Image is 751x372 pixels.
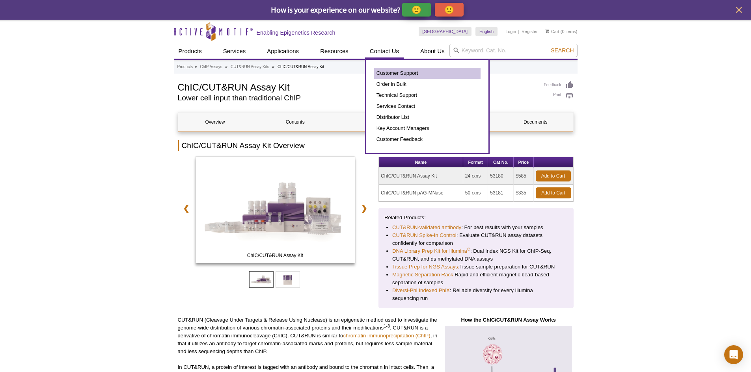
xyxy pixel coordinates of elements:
li: » [272,65,275,69]
input: Keyword, Cat. No. [449,44,578,57]
a: Print [544,91,574,100]
td: 50 rxns [463,185,488,202]
a: About Us [416,44,449,59]
a: ChIP Assays [200,63,222,70]
a: Register [522,29,538,34]
a: Overview [178,113,252,131]
li: (0 items) [546,27,578,36]
h2: ChIC/CUT&RUN Assay Kit Overview [178,140,574,151]
p: 🙂 [412,5,421,15]
h1: ChIC/CUT&RUN Assay Kit [178,81,536,93]
a: English [475,27,498,36]
a: Contents [258,113,332,131]
a: Customer Feedback [374,134,481,145]
p: 🙁 [444,5,454,15]
a: Data [338,113,412,131]
td: ChIC/CUT&RUN pAG-MNase [379,185,463,202]
a: Add to Cart [536,187,571,198]
li: : Evaluate CUT&RUN assay datasets confidently for comparison [392,231,560,247]
button: Search [548,47,576,54]
a: [GEOGRAPHIC_DATA] [419,27,472,36]
td: 24 rxns [463,168,488,185]
a: Documents [498,113,572,131]
a: CUT&RUN Assay Kits [231,63,269,70]
a: Products [174,44,207,59]
sup: 1-3 [384,324,390,328]
p: CUT&RUN (Cleavage Under Targets & Release Using Nuclease) is an epigenetic method used to investi... [178,316,438,355]
a: ❯ [356,199,373,217]
th: Name [379,157,463,168]
li: » [225,65,228,69]
li: Rapid and efficient magnetic bead-based separation of samples [392,271,560,287]
li: : Reliable diversity for every Illumina sequencing run [392,287,560,302]
li: ChIC/CUT&RUN Assay Kit [278,65,324,69]
h2: Enabling Epigenetics Research [257,29,335,36]
p: Related Products: [384,214,568,222]
a: CUT&RUN Spike-In Control [392,231,457,239]
a: Tissue Prep for NGS Assays: [392,263,459,271]
li: : Dual Index NGS Kit for ChIP-Seq, CUT&RUN, and ds methylated DNA assays [392,247,560,263]
a: Contact Us [365,44,404,59]
button: close [734,5,744,15]
a: chromatin immunoprecipitation (ChIP) [343,333,430,339]
a: Key Account Managers [374,123,481,134]
td: ChIC/CUT&RUN Assay Kit [379,168,463,185]
strong: How the ChIC/CUT&RUN Assay Works [461,317,555,323]
a: Distributor List [374,112,481,123]
a: Applications [262,44,304,59]
td: $335 [514,185,533,202]
th: Cat No. [488,157,514,168]
td: 53181 [488,185,514,202]
a: Add to Cart [536,170,571,181]
li: | [518,27,520,36]
a: Services [218,44,251,59]
a: Technical Support [374,90,481,101]
a: Diversi-Phi Indexed PhiX [392,287,450,294]
th: Format [463,157,488,168]
h2: Lower cell input than traditional ChIP [178,94,536,102]
th: Price [514,157,533,168]
li: » [195,65,197,69]
span: Search [551,47,574,54]
a: Cart [546,29,559,34]
sup: ® [467,247,470,252]
a: DNA Library Prep Kit for Illumina® [392,247,470,255]
a: Order in Bulk [374,79,481,90]
td: 53180 [488,168,514,185]
li: : For best results with your samples [392,224,560,231]
td: $585 [514,168,533,185]
div: Open Intercom Messenger [724,345,743,364]
a: Products [177,63,193,70]
a: ChIC/CUT&RUN Assay Kit [196,157,355,265]
a: CUT&RUN-validated antibody [392,224,461,231]
span: How is your experience on our website? [271,5,401,15]
li: Tissue sample preparation for CUT&RUN [392,263,560,271]
img: Your Cart [546,29,549,33]
a: Customer Support [374,68,481,79]
a: Feedback [544,81,574,89]
a: ❮ [178,199,195,217]
a: Services Contact [374,101,481,112]
img: ChIC/CUT&RUN Assay Kit [196,157,355,263]
a: Magnetic Separation Rack: [392,271,455,279]
a: Login [505,29,516,34]
span: ChIC/CUT&RUN Assay Kit [197,252,353,259]
a: Resources [315,44,353,59]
